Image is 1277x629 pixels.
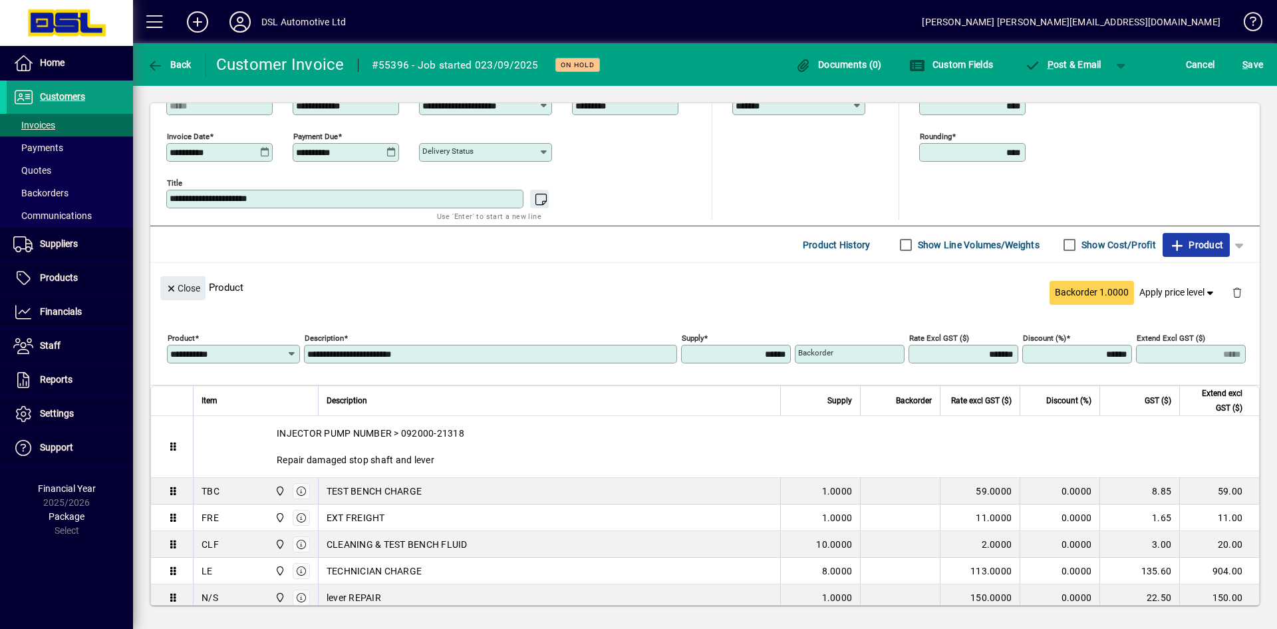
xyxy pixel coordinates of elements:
span: Customers [40,91,85,102]
span: 10.0000 [816,538,852,551]
span: lever REPAIR [327,591,381,604]
mat-label: Extend excl GST ($) [1137,333,1205,343]
a: Reports [7,363,133,397]
span: Close [166,278,200,300]
button: Backorder 1.0000 [1050,281,1134,305]
div: 2.0000 [948,538,1012,551]
span: CLEANING & TEST BENCH FLUID [327,538,468,551]
a: Products [7,262,133,295]
span: Backorder 1.0000 [1055,286,1129,300]
td: 1.65 [1099,505,1179,531]
td: 150.00 [1179,584,1259,611]
span: Item [202,393,217,408]
a: Suppliers [7,228,133,261]
div: 113.0000 [948,564,1012,578]
span: Financial Year [38,483,96,494]
span: Supply [827,393,852,408]
button: Post & Email [1018,53,1108,77]
mat-label: Backorder [798,348,833,357]
mat-label: Rate excl GST ($) [909,333,969,343]
span: ave [1242,54,1263,75]
span: Payments [13,142,63,153]
a: Home [7,47,133,80]
td: 8.85 [1099,478,1179,505]
div: TBC [202,485,219,498]
td: 135.60 [1099,558,1179,584]
span: Central [271,590,287,605]
span: Back [147,59,192,70]
span: Quotes [13,165,51,176]
span: Central [271,511,287,525]
span: GST ($) [1145,393,1171,408]
span: Reports [40,374,72,385]
span: Invoices [13,120,55,130]
button: Cancel [1183,53,1218,77]
span: EXT FREIGHT [327,511,385,524]
app-page-header-button: Close [157,282,209,294]
button: Close [160,276,206,300]
a: Payments [7,136,133,159]
span: Staff [40,340,61,351]
span: P [1048,59,1054,70]
div: FRE [202,511,219,524]
span: TEST BENCH CHARGE [327,485,422,498]
mat-label: Payment due [293,132,338,141]
span: Description [327,393,367,408]
span: Settings [40,408,74,419]
button: Custom Fields [906,53,996,77]
span: Cancel [1186,54,1215,75]
a: Knowledge Base [1234,3,1260,46]
span: 1.0000 [822,485,853,498]
span: Product History [803,234,871,256]
span: 8.0000 [822,564,853,578]
button: Apply price level [1134,281,1222,305]
td: 0.0000 [1020,505,1099,531]
td: 0.0000 [1020,558,1099,584]
td: 0.0000 [1020,531,1099,558]
td: 0.0000 [1020,478,1099,505]
a: Financials [7,296,133,329]
a: Backorders [7,182,133,204]
div: CLF [202,538,219,551]
a: Invoices [7,114,133,136]
mat-label: Discount (%) [1023,333,1066,343]
div: 11.0000 [948,511,1012,524]
span: ost & Email [1024,59,1101,70]
mat-hint: Use 'Enter' to start a new line [437,208,541,224]
div: INJECTOR PUMP NUMBER > 092000-21318 Repair damaged stop shaft and lever [194,416,1259,477]
mat-label: Invoice date [167,132,210,141]
span: Financials [40,306,82,317]
div: LE [202,564,213,578]
div: 59.0000 [948,485,1012,498]
span: Central [271,537,287,552]
mat-label: Product [168,333,195,343]
label: Show Line Volumes/Weights [915,238,1040,252]
div: Customer Invoice [216,54,345,75]
td: 0.0000 [1020,584,1099,611]
mat-label: Supply [682,333,704,343]
td: 20.00 [1179,531,1259,558]
span: Suppliers [40,238,78,249]
a: Quotes [7,159,133,182]
app-page-header-button: Delete [1221,286,1253,298]
a: Staff [7,329,133,363]
span: Rate excl GST ($) [951,393,1012,408]
span: Apply price level [1139,286,1216,300]
td: 3.00 [1099,531,1179,558]
span: Backorders [13,188,69,198]
button: Documents (0) [792,53,885,77]
a: Support [7,431,133,465]
mat-label: Description [305,333,344,343]
mat-label: Delivery status [422,146,474,156]
button: Product [1163,233,1230,257]
button: Save [1239,53,1266,77]
span: Documents (0) [795,59,882,70]
button: Back [144,53,195,77]
span: Home [40,57,65,68]
div: Product [150,263,1260,312]
mat-label: Rounding [920,132,952,141]
div: N/S [202,591,218,604]
button: Product History [797,233,876,257]
span: Central [271,564,287,578]
button: Profile [219,10,261,34]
